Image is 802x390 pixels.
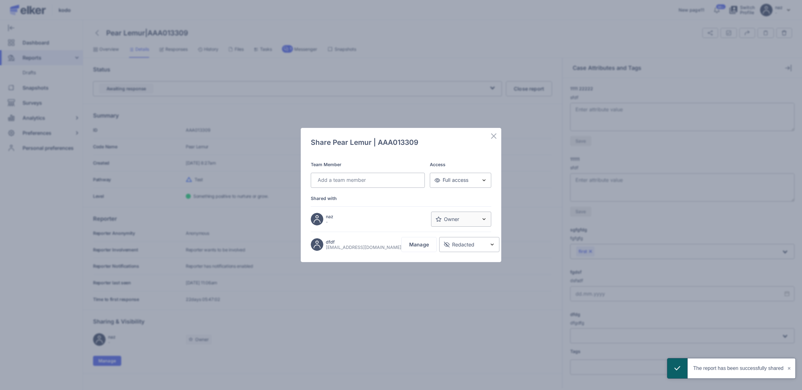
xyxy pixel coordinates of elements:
div: The report has been successfully shared [693,358,784,378]
button: Manage [401,237,437,252]
span: Redacted [444,241,474,248]
span: Full access [435,177,468,183]
h5: dfdf [326,239,401,245]
label: Shared with [311,195,491,201]
label: Access [430,161,491,167]
h4: Share Pear Lemur | AAA013309 [311,138,418,146]
input: Search for option [475,241,487,248]
div: Search for option [431,212,491,227]
p: - [326,219,333,224]
h5: naz [326,214,333,219]
p: ff@ff.com [326,245,401,250]
div: Search for option [311,173,425,188]
span: Owner [436,216,459,223]
input: Search for option [460,215,478,223]
button: close [784,358,795,378]
label: Team Member [311,161,425,167]
div: Search for option [439,237,499,252]
img: avatar [311,238,323,251]
input: Search for option [315,176,417,184]
input: Search for option [469,176,478,184]
div: Search for option [430,173,491,188]
img: avatar [311,213,323,225]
